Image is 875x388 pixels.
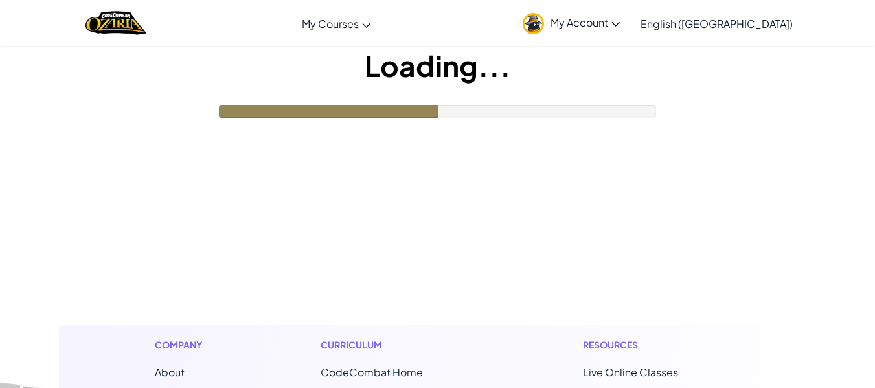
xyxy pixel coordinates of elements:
h1: Company [155,338,215,352]
span: My Account [551,16,620,29]
span: CodeCombat Home [321,365,423,379]
a: English ([GEOGRAPHIC_DATA]) [634,6,799,41]
h1: Resources [583,338,721,352]
a: About [155,365,185,379]
img: avatar [523,13,544,34]
a: My Courses [295,6,377,41]
a: Ozaria by CodeCombat logo [85,10,146,36]
img: Home [85,10,146,36]
a: My Account [516,3,626,43]
a: Live Online Classes [583,365,678,379]
span: English ([GEOGRAPHIC_DATA]) [641,17,793,30]
h1: Curriculum [321,338,477,352]
span: My Courses [302,17,359,30]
